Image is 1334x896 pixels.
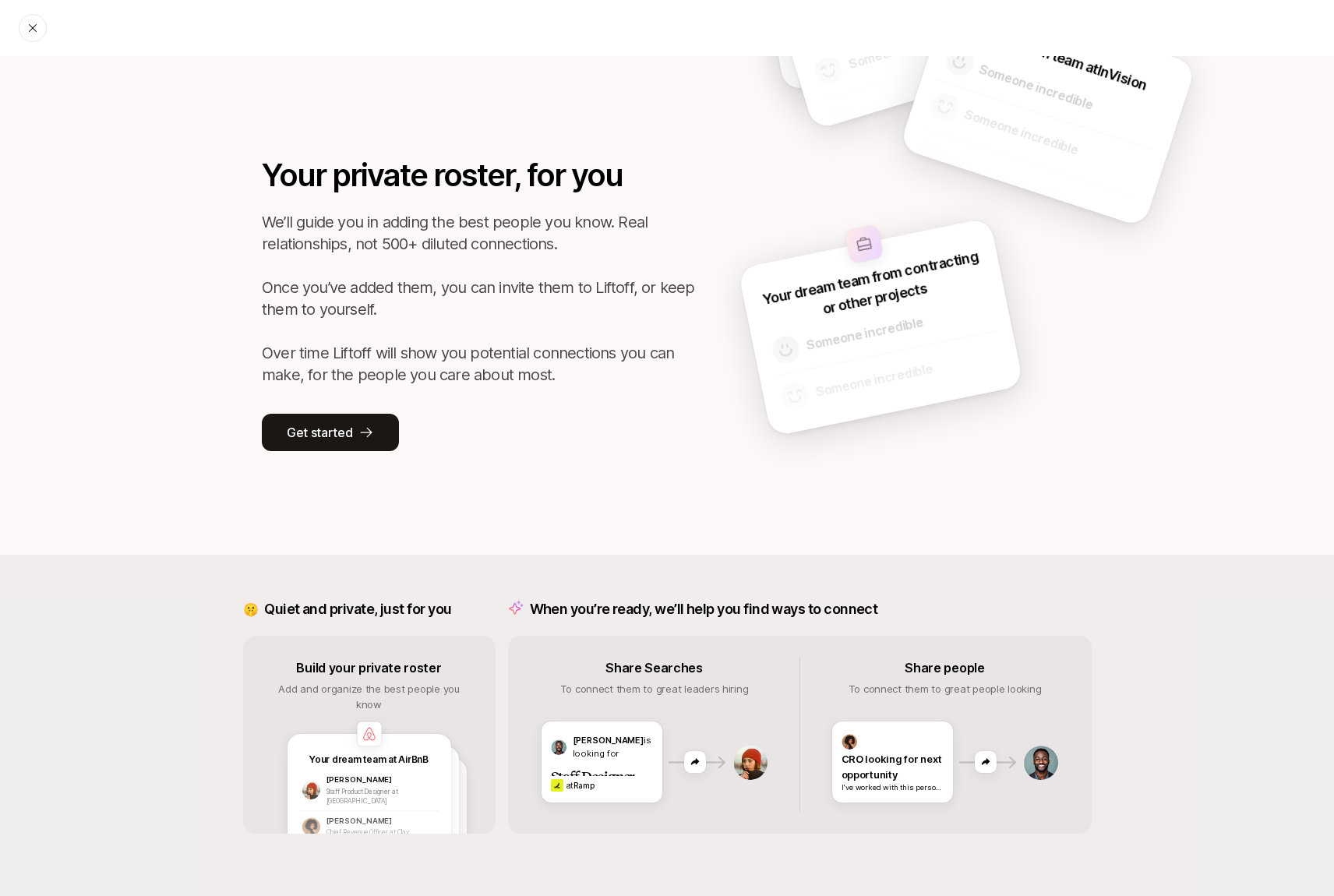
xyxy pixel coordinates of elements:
p: 🤫 [243,599,259,619]
span: To connect them to great people looking [849,683,1042,695]
p: When you’re ready, we’ll help you find ways to connect [530,598,878,620]
p: Build your private roster [296,658,441,678]
p: Your dream team at InVision [977,21,1150,96]
img: other-company-logo.svg [844,224,884,264]
img: avatar-1.png [732,745,768,780]
p: Quiet and private, just for you [264,598,451,620]
p: Your dream team from contracting or other projects [757,245,987,331]
span: To connect them to great leaders hiring [560,683,749,695]
p: Share people [905,658,984,678]
p: Share Searches [605,658,703,678]
img: company-logo.png [357,721,382,746]
img: avatar-4.png [1023,745,1058,780]
p: [PERSON_NAME] [326,774,439,786]
span: [PERSON_NAME] [573,735,644,746]
p: at [566,780,595,792]
p: is looking for [573,734,653,760]
img: avatar-4.png [551,739,566,755]
p: We’ll guide you in adding the best people you know. Real relationships, not 500+ diluted connecti... [262,211,698,386]
p: I've worked with this person at Intercom and they are a great leader [842,782,944,792]
img: f92ccad0_b811_468c_8b5a_ad63715c99b3.jpg [551,779,563,792]
p: Your dream team at AirBnB [309,753,429,767]
span: Ramp [573,781,595,790]
p: Your private roster, for you [262,152,698,199]
p: CRO looking for next opportunity [842,751,944,782]
p: Staff Designer [551,766,653,776]
p: Get started [287,422,352,443]
span: Add and organize the best people you know [278,683,460,711]
button: Get started [262,414,399,451]
img: avatar-2.png [842,734,857,750]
